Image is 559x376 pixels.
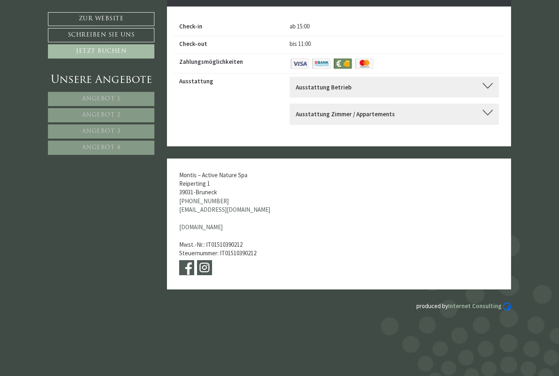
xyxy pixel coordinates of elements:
[284,39,505,48] div: bis 11:00
[195,188,217,196] span: Bruneck
[48,73,154,88] div: Unsere Angebote
[284,22,505,30] div: ab 15:00
[142,6,178,19] div: Dienstag
[204,241,243,248] span: : IT01510390212
[179,223,223,231] a: [DOMAIN_NAME]
[6,22,120,45] div: Guten Tag, wie können wir Ihnen helfen?
[12,23,116,29] div: Montis – Active Nature Spa
[296,110,395,118] b: Ausstattung Zimmer / Appartements
[354,57,375,70] img: Maestro
[503,302,511,311] img: Logo Internet Consulting
[179,188,193,196] span: 39031
[12,38,116,43] small: 20:05
[333,57,353,70] img: Barzahlung
[217,249,256,257] span: : IT01510390212
[448,302,502,310] b: Internet Consulting
[311,57,331,70] img: Banküberweisung
[179,39,207,48] label: Check-out
[179,180,210,187] span: Reiperting 1
[48,302,511,311] div: produced by
[179,77,213,85] label: Ausstattung
[48,12,154,26] a: Zur Website
[179,171,247,179] span: Montis – Active Nature Spa
[296,83,351,91] b: Ausstattung Betrieb
[82,96,121,102] span: Angebot 1
[179,22,202,30] label: Check-in
[167,159,310,290] div: - Mwst.-Nr. Steuernummer
[179,57,243,66] label: Zahlungsmöglichkeiten
[82,145,121,151] span: Angebot 4
[448,302,511,310] a: Internet Consulting
[290,57,310,70] img: Visa
[82,112,121,118] span: Angebot 2
[179,206,270,213] a: [EMAIL_ADDRESS][DOMAIN_NAME]
[179,197,229,205] a: [PHONE_NUMBER]
[267,214,320,228] button: Senden
[48,44,154,59] a: Jetzt buchen
[82,128,121,135] span: Angebot 3
[48,28,154,42] a: Schreiben Sie uns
